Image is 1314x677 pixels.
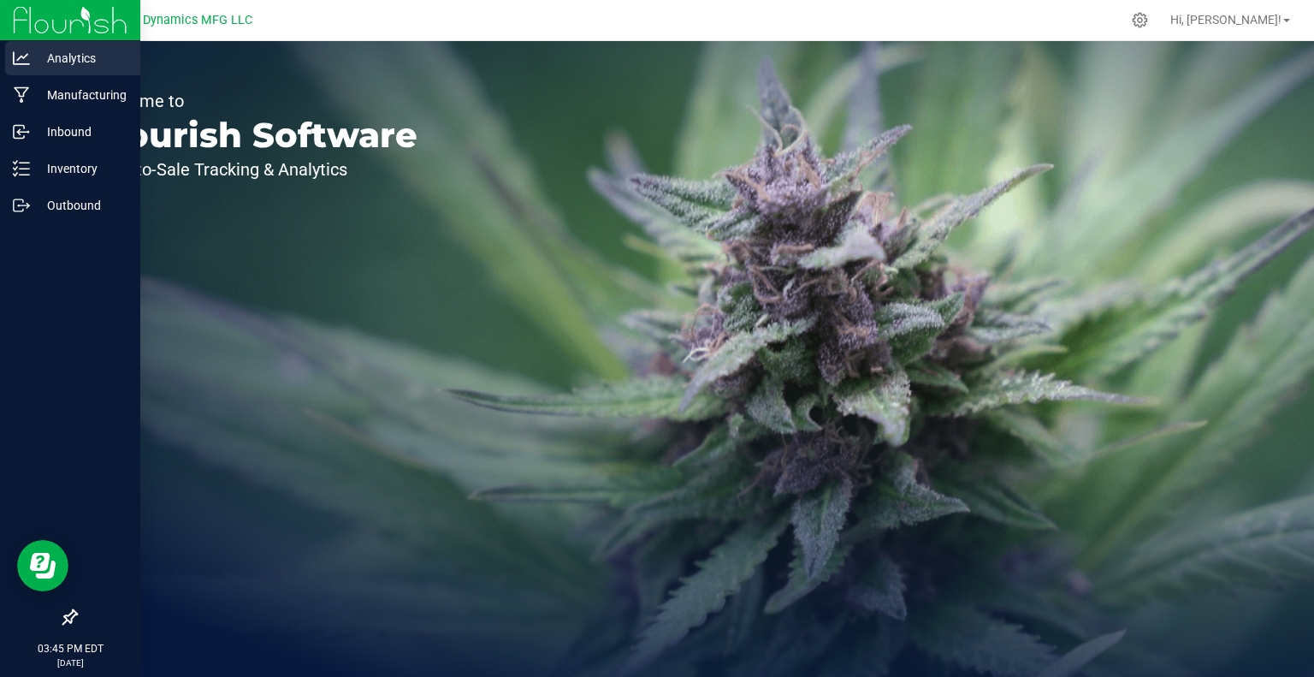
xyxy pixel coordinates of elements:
inline-svg: Manufacturing [13,86,30,104]
p: Manufacturing [30,85,133,105]
inline-svg: Inventory [13,160,30,177]
p: 03:45 PM EDT [8,641,133,656]
p: Outbound [30,195,133,216]
span: Modern Dynamics MFG LLC [97,13,252,27]
p: Analytics [30,48,133,68]
span: Hi, [PERSON_NAME]! [1170,13,1281,27]
div: Manage settings [1129,12,1151,28]
inline-svg: Inbound [13,123,30,140]
p: Welcome to [92,92,417,110]
p: Seed-to-Sale Tracking & Analytics [92,161,417,178]
inline-svg: Analytics [13,50,30,67]
iframe: Resource center [17,540,68,591]
p: [DATE] [8,656,133,669]
p: Inbound [30,122,133,142]
inline-svg: Outbound [13,197,30,214]
p: Flourish Software [92,118,417,152]
p: Inventory [30,158,133,179]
